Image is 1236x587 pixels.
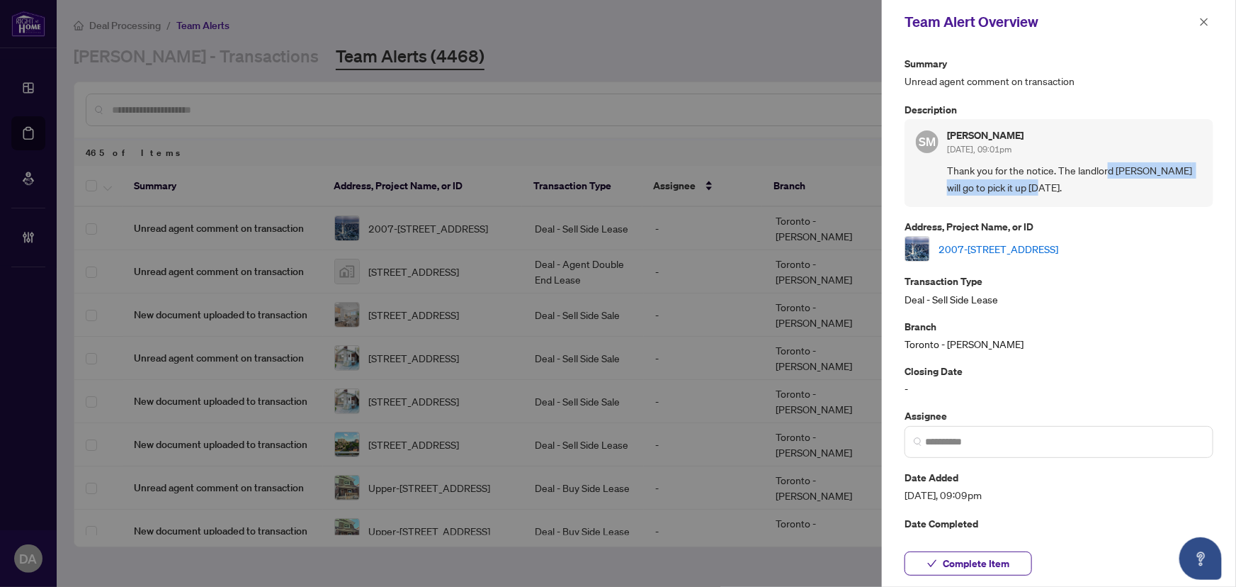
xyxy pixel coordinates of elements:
[905,552,1032,576] button: Complete Item
[947,144,1011,155] span: [DATE], 09:01pm
[905,533,1213,549] span: -
[919,133,936,151] span: SM
[905,273,1213,306] div: Deal - Sell Side Lease
[905,237,929,261] img: thumbnail-img
[905,101,1213,118] p: Description
[905,318,1213,335] p: Branch
[905,273,1213,289] p: Transaction Type
[947,130,1024,140] h5: [PERSON_NAME]
[927,559,937,569] span: check
[1199,17,1209,27] span: close
[905,363,1213,379] p: Closing Date
[947,162,1202,196] span: Thank you for the notice. The landlord [PERSON_NAME] will go to pick it up [DATE].
[905,363,1213,396] div: -
[905,218,1213,235] p: Address, Project Name, or ID
[905,487,1213,503] span: [DATE], 09:09pm
[1179,537,1222,580] button: Open asap
[914,437,922,446] img: search_icon
[905,73,1213,89] span: Unread agent comment on transaction
[905,55,1213,72] p: Summary
[905,11,1195,33] div: Team Alert Overview
[905,408,1213,424] p: Assignee
[939,241,1058,257] a: 2007-[STREET_ADDRESS]
[905,515,1213,532] p: Date Completed
[905,318,1213,352] div: Toronto - [PERSON_NAME]
[905,469,1213,486] p: Date Added
[943,552,1009,575] span: Complete Item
